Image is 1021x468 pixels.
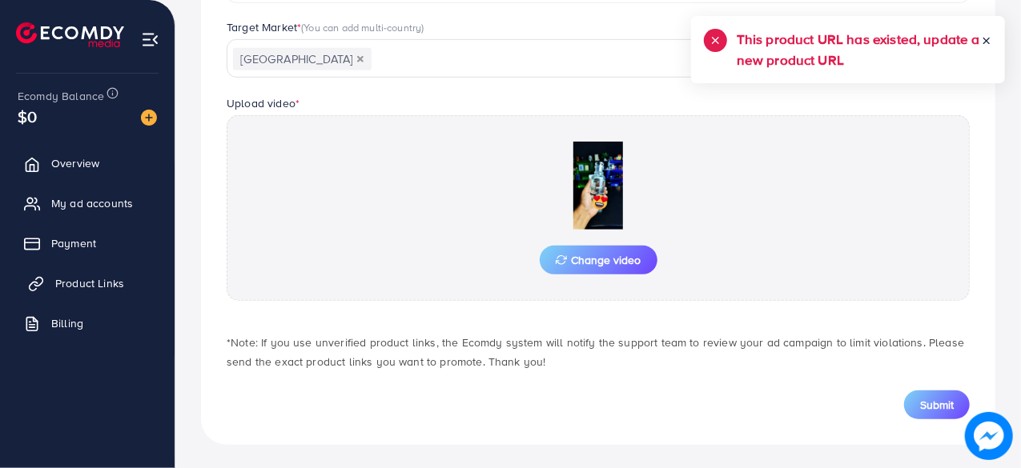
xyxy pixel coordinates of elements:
[51,195,133,211] span: My ad accounts
[556,254,641,266] span: Change video
[227,333,970,371] p: *Note: If you use unverified product links, the Ecomdy system will notify the support team to rev...
[12,307,163,339] a: Billing
[12,187,163,219] a: My ad accounts
[227,19,424,35] label: Target Market
[12,147,163,179] a: Overview
[18,105,37,128] span: $0
[51,155,99,171] span: Overview
[227,95,299,111] label: Upload video
[18,88,104,104] span: Ecomdy Balance
[904,390,970,419] button: Submit
[12,267,163,299] a: Product Links
[967,414,1011,458] img: image
[141,30,159,49] img: menu
[16,22,124,47] img: logo
[518,142,678,230] img: Preview Image
[356,55,364,63] button: Deselect Pakistan
[55,275,124,291] span: Product Links
[920,397,954,413] span: Submit
[51,235,96,251] span: Payment
[301,20,424,34] span: (You can add multi-country)
[233,48,372,70] span: [GEOGRAPHIC_DATA]
[12,227,163,259] a: Payment
[227,39,970,78] div: Search for option
[737,29,981,70] h5: This product URL has existed, update a new product URL
[540,246,657,274] button: Change video
[141,110,157,126] img: image
[51,315,83,331] span: Billing
[373,47,944,72] input: Search for option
